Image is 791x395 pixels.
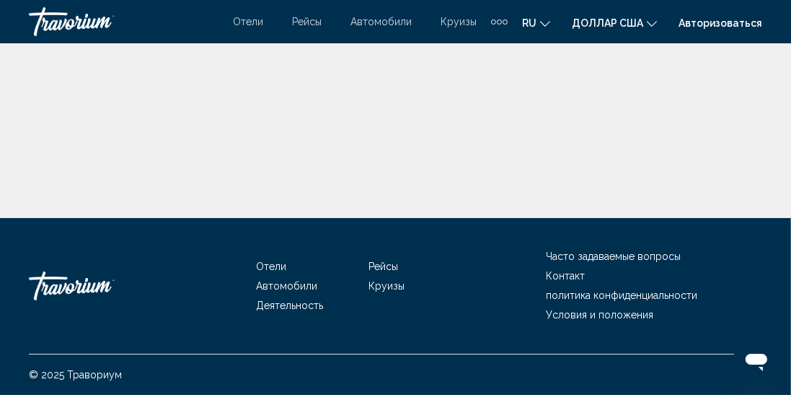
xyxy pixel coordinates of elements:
[733,337,779,383] iframe: Кнопка запуска окна обмена сообщениями
[546,290,697,301] a: политика конфиденциальности
[572,17,643,29] font: доллар США
[233,16,263,27] a: Отели
[572,12,657,33] button: Изменить валюту
[350,16,412,27] a: Автомобили
[257,261,287,272] a: Отели
[257,280,318,292] a: Автомобили
[292,16,322,27] a: Рейсы
[29,264,173,308] a: Травориум
[679,17,762,29] a: Авторизоваться
[546,270,585,282] a: Контакт
[257,300,324,311] a: Деятельность
[441,16,477,27] a: Круизы
[368,280,405,292] a: Круизы
[491,10,508,33] button: Дополнительные элементы навигации
[368,261,398,272] a: Рейсы
[546,309,653,321] a: Условия и положения
[29,369,122,381] font: © 2025 Травориум
[29,7,218,36] a: Травориум
[522,12,550,33] button: Изменить язык
[546,251,681,262] a: Часто задаваемые вопросы
[522,17,536,29] font: ru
